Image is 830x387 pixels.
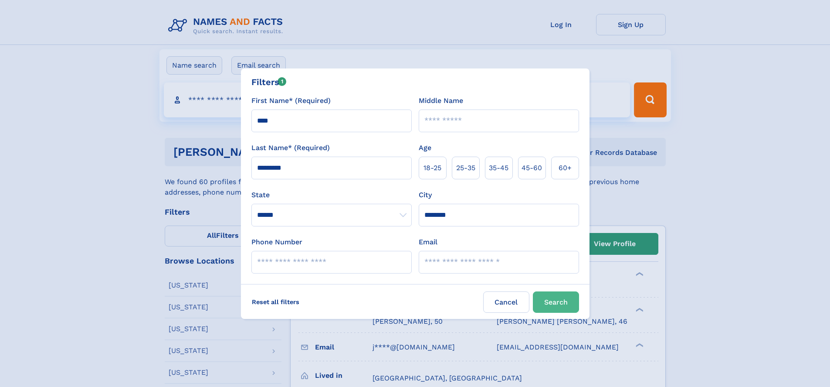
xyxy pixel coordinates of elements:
[423,163,441,173] span: 18‑25
[522,163,542,173] span: 45‑60
[533,291,579,313] button: Search
[419,96,463,106] label: Middle Name
[251,237,302,247] label: Phone Number
[559,163,572,173] span: 60+
[419,190,432,200] label: City
[251,143,330,153] label: Last Name* (Required)
[251,75,287,89] div: Filters
[246,291,305,312] label: Reset all filters
[483,291,529,313] label: Cancel
[419,143,431,153] label: Age
[251,190,412,200] label: State
[251,96,331,106] label: First Name* (Required)
[489,163,508,173] span: 35‑45
[419,237,437,247] label: Email
[456,163,475,173] span: 25‑35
